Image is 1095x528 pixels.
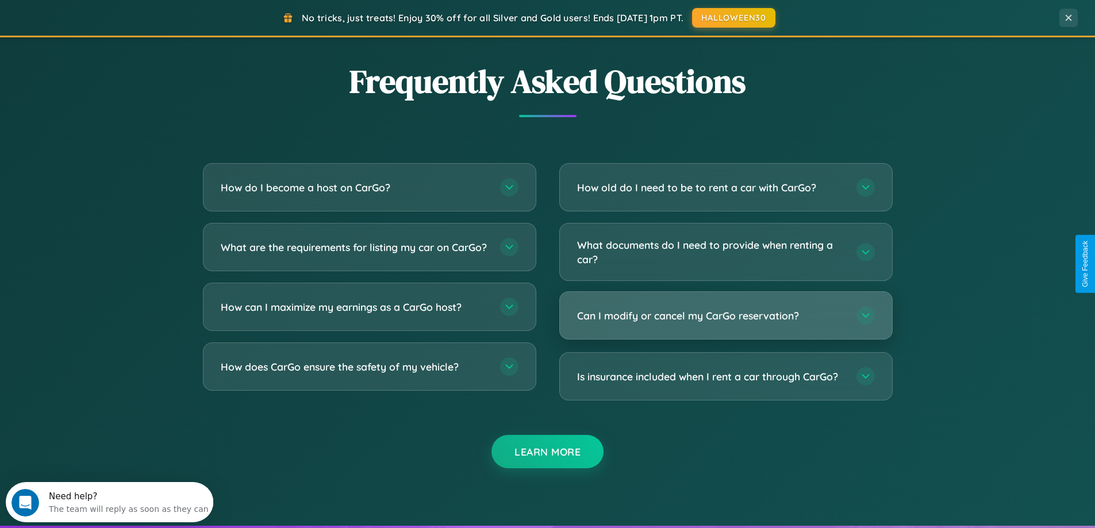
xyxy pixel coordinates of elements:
[692,8,775,28] button: HALLOWEEN30
[43,10,203,19] div: Need help?
[577,369,845,384] h3: Is insurance included when I rent a car through CarGo?
[577,238,845,266] h3: What documents do I need to provide when renting a car?
[221,240,489,255] h3: What are the requirements for listing my car on CarGo?
[221,180,489,195] h3: How do I become a host on CarGo?
[577,309,845,323] h3: Can I modify or cancel my CarGo reservation?
[221,360,489,374] h3: How does CarGo ensure the safety of my vehicle?
[1081,241,1089,287] div: Give Feedback
[577,180,845,195] h3: How old do I need to be to rent a car with CarGo?
[302,12,683,24] span: No tricks, just treats! Enjoy 30% off for all Silver and Gold users! Ends [DATE] 1pm PT.
[221,300,489,314] h3: How can I maximize my earnings as a CarGo host?
[6,482,213,522] iframe: Intercom live chat discovery launcher
[5,5,214,36] div: Open Intercom Messenger
[491,435,604,468] button: Learn More
[203,59,893,103] h2: Frequently Asked Questions
[11,489,39,517] iframe: Intercom live chat
[43,19,203,31] div: The team will reply as soon as they can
